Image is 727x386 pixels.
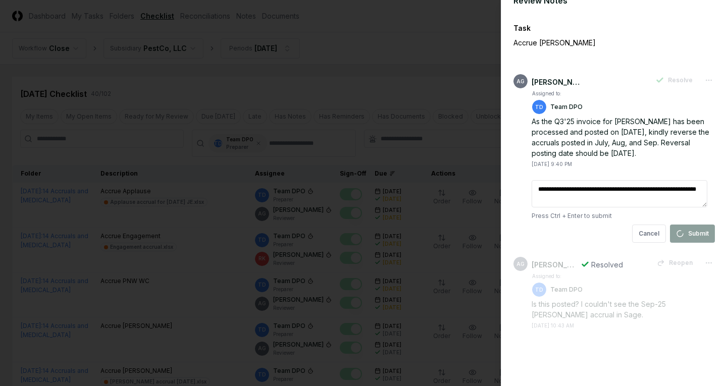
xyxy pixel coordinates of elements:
button: Resolve [650,71,699,89]
p: Team DPO [550,285,583,294]
div: Task [513,23,715,33]
p: Press Ctrl + Enter to submit [532,211,715,220]
button: Reopen [651,254,699,272]
td: Assigned to: [532,89,583,98]
span: Resolve [668,76,693,85]
span: TD [535,286,543,294]
span: AG [516,260,525,268]
p: Accrue [PERSON_NAME] [513,37,680,48]
span: TD [535,103,543,111]
div: [DATE] 9:40 PM [532,160,572,168]
div: Resolved [591,259,623,270]
span: AG [516,78,525,85]
td: Assigned to: [532,272,583,281]
div: As the Q3'25 invoice for [PERSON_NAME] has been processed and posted on [DATE], kindly reverse th... [532,116,715,158]
div: [PERSON_NAME] [532,77,582,87]
div: [PERSON_NAME] [532,259,577,270]
button: Cancel [632,225,666,243]
div: [DATE] 10:43 AM [532,322,574,329]
div: Is this posted? I couldn't see the Sep-25 [PERSON_NAME] accrual in Sage. [532,299,715,320]
p: Team DPO [550,102,583,112]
